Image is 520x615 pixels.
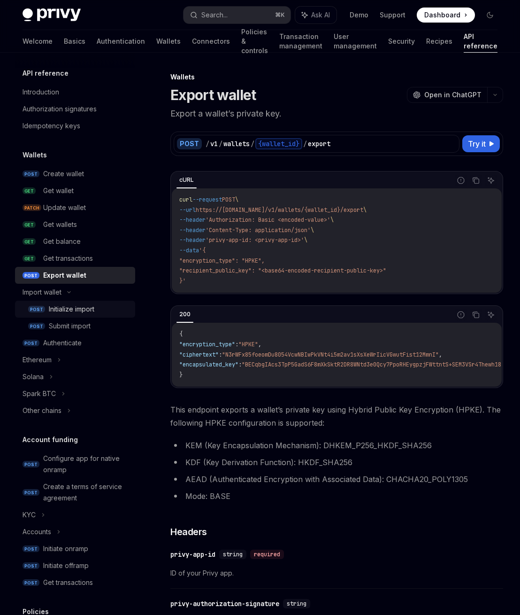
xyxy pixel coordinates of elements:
[28,323,45,330] span: POST
[235,196,238,203] span: \
[23,354,52,366] div: Ethereum
[250,550,284,559] div: required
[15,540,135,557] a: POSTInitiate onramp
[179,351,219,358] span: "ciphertext"
[170,550,215,559] div: privy-app-id
[258,341,261,348] span: ,
[196,206,363,214] span: https://[DOMAIN_NAME]/v1/wallets/{wallet_id}/export
[311,226,314,234] span: \
[49,320,91,332] div: Submit import
[179,196,192,203] span: curl
[179,226,206,234] span: --header
[426,30,452,53] a: Recipes
[219,351,222,358] span: :
[424,90,482,100] span: Open in ChatGPT
[97,30,145,53] a: Authentication
[179,267,386,274] span: "recipient_public_key": "<base64-encoded-recipient-public-key>"
[23,562,39,569] span: POST
[15,557,135,574] a: POSTInitiate offramp
[170,473,503,486] li: AEAD (Authenticated Encryption with Associated Data): CHACHA20_POLY1305
[23,509,36,521] div: KYC
[184,7,291,23] button: Search...⌘K
[287,600,306,607] span: string
[43,577,93,588] div: Get transactions
[330,216,334,224] span: \
[464,30,497,53] a: API reference
[15,117,135,134] a: Idempotency keys
[482,8,497,23] button: Toggle dark mode
[23,187,36,195] span: GET
[23,545,39,553] span: POST
[179,257,265,265] span: "encryption_type": "HPKE",
[43,168,84,179] div: Create wallet
[15,450,135,478] a: POSTConfigure app for native onramp
[170,490,503,503] li: Mode: BASE
[49,304,94,315] div: Initialize import
[15,182,135,199] a: GETGet wallet
[23,221,36,228] span: GET
[251,139,254,148] div: /
[304,236,307,244] span: \
[23,204,41,211] span: PATCH
[468,138,486,149] span: Try it
[308,139,330,148] div: export
[334,30,377,53] a: User management
[43,560,89,571] div: Initiate offramp
[15,233,135,250] a: GETGet balance
[43,236,81,247] div: Get balance
[15,101,135,117] a: Authorization signatures
[192,196,222,203] span: --request
[15,165,135,182] a: POSTCreate wallet
[23,579,39,586] span: POST
[222,196,235,203] span: POST
[179,277,186,285] span: }'
[170,403,503,429] span: This endpoint exports a wallet’s private key using Hybrid Public Key Encryption (HPKE). The follo...
[23,68,69,79] h5: API reference
[235,341,238,348] span: :
[210,139,218,148] div: v1
[303,139,307,148] div: /
[206,139,209,148] div: /
[462,135,500,152] button: Try it
[295,7,336,23] button: Ask AI
[424,10,460,20] span: Dashboard
[15,318,135,335] a: POSTSubmit import
[170,86,256,103] h1: Export wallet
[179,330,183,338] span: {
[23,287,61,298] div: Import wallet
[23,255,36,262] span: GET
[170,525,207,538] span: Headers
[238,361,242,368] span: :
[417,8,475,23] a: Dashboard
[43,337,82,349] div: Authenticate
[43,270,86,281] div: Export wallet
[219,139,222,148] div: /
[23,171,39,178] span: POST
[470,174,482,187] button: Copy the contents from the code block
[23,103,97,115] div: Authorization signatures
[15,250,135,267] a: GETGet transactions
[23,434,78,445] h5: Account funding
[43,253,93,264] div: Get transactions
[43,481,130,504] div: Create a terms of service agreement
[15,478,135,506] a: POSTCreate a terms of service agreement
[279,30,322,53] a: Transaction management
[64,30,85,53] a: Basics
[176,174,197,186] div: cURL
[23,371,44,382] div: Solana
[179,206,196,214] span: --url
[275,11,285,19] span: ⌘ K
[23,405,61,416] div: Other chains
[23,30,53,53] a: Welcome
[206,216,330,224] span: 'Authorization: Basic <encoded-value>'
[201,9,228,21] div: Search...
[43,219,77,230] div: Get wallets
[222,351,439,358] span: "N3rWFx85foeomDu8054VcwNBIwPkVNt4i5m2av1sXsXeWrIicVGwutFist12MmnI"
[485,174,497,187] button: Ask AI
[15,199,135,216] a: PATCHUpdate wallet
[170,72,503,82] div: Wallets
[206,236,304,244] span: 'privy-app-id: <privy-app-id>'
[177,138,202,149] div: POST
[455,309,467,321] button: Report incorrect code
[23,526,51,537] div: Accounts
